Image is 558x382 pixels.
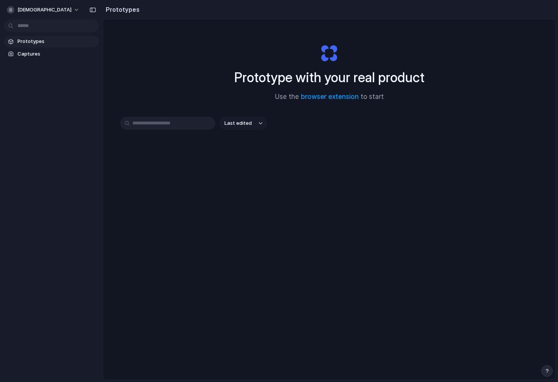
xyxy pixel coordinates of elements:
[234,67,424,88] h1: Prototype with your real product
[103,5,140,14] h2: Prototypes
[224,119,252,127] span: Last edited
[301,93,359,100] a: browser extension
[17,38,96,45] span: Prototypes
[220,117,267,130] button: Last edited
[4,36,99,47] a: Prototypes
[17,50,96,58] span: Captures
[17,6,72,14] span: [DEMOGRAPHIC_DATA]
[4,48,99,60] a: Captures
[275,92,384,102] span: Use the to start
[4,4,83,16] button: [DEMOGRAPHIC_DATA]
